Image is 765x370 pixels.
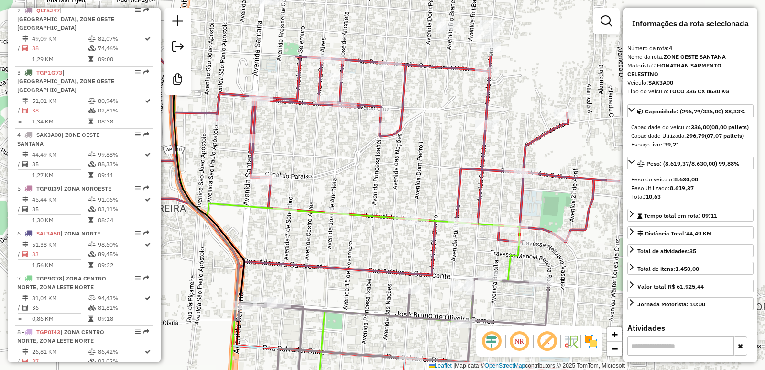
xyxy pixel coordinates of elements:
i: Total de Atividades [22,45,28,51]
a: Exportar sessão [168,37,187,58]
td: / [17,303,22,313]
a: Valor total:R$ 61.925,44 [627,280,754,292]
i: % de utilização da cubagem [88,161,96,167]
div: Peso Utilizado: [631,184,750,192]
i: Rota otimizada [145,152,151,157]
td: 94,43% [98,293,144,303]
i: % de utilização da cubagem [88,359,96,364]
i: Total de Atividades [22,206,28,212]
span: Ocultar NR [508,330,531,353]
i: Tempo total em rota [88,262,93,268]
a: Zoom in [607,327,622,342]
i: Total de Atividades [22,108,28,113]
span: 6 - [17,230,100,237]
strong: ZONE OESTE SANTANA [664,53,726,60]
strong: 4 [669,45,672,52]
td: 37 [32,357,88,366]
span: QLT5J47 [36,7,60,14]
i: Tempo total em rota [88,316,93,322]
td: 44,49 KM [32,150,88,159]
td: 36 [32,303,88,313]
em: Rota exportada [143,329,149,335]
em: Rota exportada [143,7,149,13]
span: TGP0I43 [36,328,60,336]
i: Rota otimizada [145,98,151,104]
a: Nova sessão e pesquisa [168,11,187,33]
em: Opções [135,329,141,335]
strong: JHONATHAN SARMENTO CELESTINO [627,62,721,78]
strong: 1.450,00 [675,265,699,272]
a: Peso: (8.619,37/8.630,00) 99,88% [627,157,754,169]
td: 08:34 [98,215,144,225]
td: 33 [32,249,88,259]
span: SAK3A00 [36,131,61,138]
td: 38 [32,44,88,53]
td: 1,27 KM [32,170,88,180]
td: = [17,314,22,324]
a: Exibir filtros [597,11,616,31]
span: 4 - [17,131,99,147]
strong: 336,00 [691,123,710,131]
td: 09:18 [98,314,144,324]
div: Capacidade Utilizada: [631,132,750,140]
td: = [17,55,22,64]
div: Distância Total: [637,229,711,238]
div: Número da rota: [627,44,754,53]
strong: (08,00 pallets) [710,123,749,131]
td: 81,81% [98,303,144,313]
td: 51,01 KM [32,96,88,106]
strong: 39,21 [664,141,679,148]
strong: SAK3A00 [648,79,673,86]
em: Rota exportada [143,132,149,137]
a: Leaflet [429,362,452,369]
span: Peso: (8.619,37/8.630,00) 99,88% [646,160,740,167]
strong: TOCO 336 CX 8630 KG [669,88,730,95]
i: % de utilização da cubagem [88,305,96,311]
span: 5 - [17,185,111,192]
td: 35 [32,159,88,169]
td: 45,44 KM [32,195,88,204]
em: Rota exportada [143,185,149,191]
strong: 10,63 [645,193,661,200]
span: SAL3A50 [36,230,60,237]
td: 88,33% [98,159,144,169]
td: / [17,249,22,259]
strong: (07,07 pallets) [705,132,744,139]
i: Rota otimizada [145,197,151,202]
strong: R$ 61.925,44 [668,283,704,290]
em: Rota exportada [143,275,149,281]
td: 91,06% [98,195,144,204]
span: 44,49 KM [686,230,711,237]
span: Tempo total em rota: 09:11 [644,212,717,219]
strong: 8.619,37 [670,184,694,191]
a: Total de itens:1.450,00 [627,262,754,275]
span: Ocultar deslocamento [480,330,503,353]
a: Distância Total:44,49 KM [627,226,754,239]
td: 02,81% [98,106,144,115]
i: Tempo total em rota [88,172,93,178]
div: Capacidade: (296,79/336,00) 88,33% [627,119,754,153]
i: Tempo total em rota [88,56,93,62]
i: % de utilização da cubagem [88,251,96,257]
td: 1,56 KM [32,260,88,270]
i: Rota otimizada [145,242,151,247]
i: Total de Atividades [22,305,28,311]
td: 08:38 [98,117,144,126]
span: 2 - [17,7,114,31]
i: Rota otimizada [145,295,151,301]
td: 99,88% [98,150,144,159]
td: 03,11% [98,204,144,214]
div: Capacidade do veículo: [631,123,750,132]
td: 03,02% [98,357,144,366]
strong: 35 [689,247,696,255]
a: Criar modelo [168,70,187,91]
i: % de utilização do peso [88,295,96,301]
td: 51,38 KM [32,240,88,249]
i: % de utilização do peso [88,242,96,247]
span: TGP1G73 [36,69,62,76]
i: % de utilização da cubagem [88,108,96,113]
span: | ZONA NOROESTE [60,185,111,192]
em: Rota exportada [143,69,149,75]
td: 0,86 KM [32,314,88,324]
td: / [17,44,22,53]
